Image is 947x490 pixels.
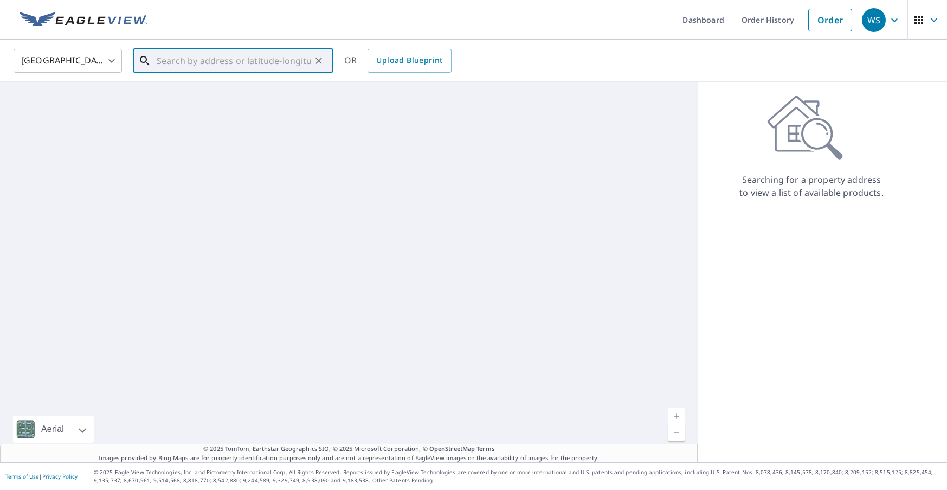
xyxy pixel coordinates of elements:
a: Current Level 5, Zoom Out [668,424,685,441]
div: OR [344,49,452,73]
a: Terms [476,444,494,453]
a: OpenStreetMap [429,444,475,453]
p: © 2025 Eagle View Technologies, Inc. and Pictometry International Corp. All Rights Reserved. Repo... [94,468,942,485]
a: Privacy Policy [42,473,78,480]
div: WS [862,8,886,32]
img: EV Logo [20,12,147,28]
div: [GEOGRAPHIC_DATA] [14,46,122,76]
a: Terms of Use [5,473,39,480]
div: Aerial [38,416,67,443]
button: Clear [311,53,326,68]
a: Order [808,9,852,31]
input: Search by address or latitude-longitude [157,46,311,76]
span: © 2025 TomTom, Earthstar Geographics SIO, © 2025 Microsoft Corporation, © [203,444,494,454]
span: Upload Blueprint [376,54,442,67]
div: Aerial [13,416,94,443]
p: | [5,473,78,480]
p: Searching for a property address to view a list of available products. [739,173,884,199]
a: Current Level 5, Zoom In [668,408,685,424]
a: Upload Blueprint [368,49,451,73]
